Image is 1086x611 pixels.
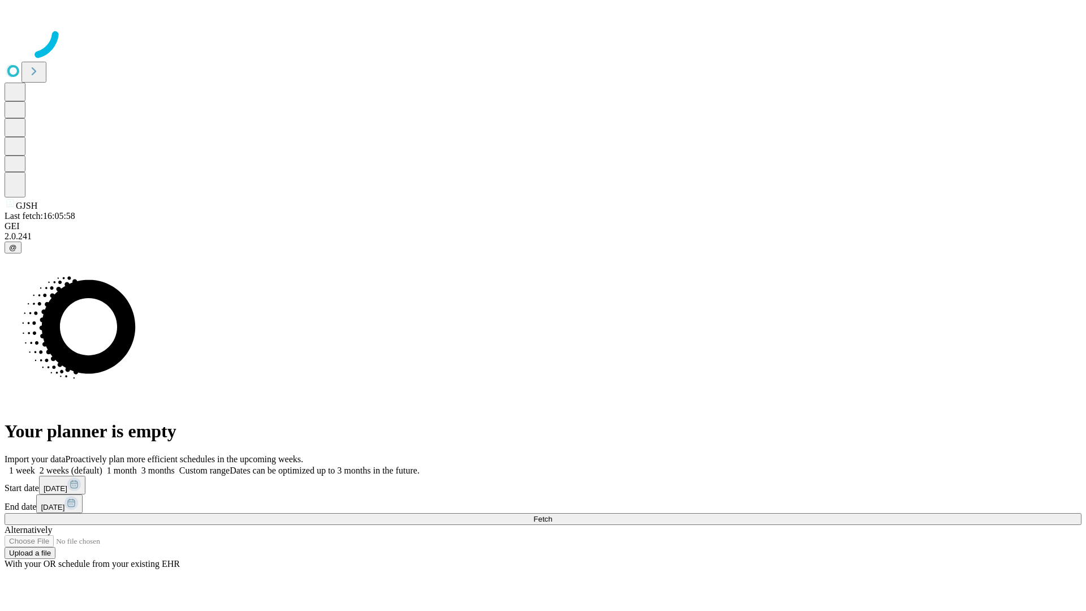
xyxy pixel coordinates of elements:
[5,231,1081,242] div: 2.0.241
[5,242,21,253] button: @
[36,494,83,513] button: [DATE]
[40,466,102,475] span: 2 weeks (default)
[179,466,230,475] span: Custom range
[5,421,1081,442] h1: Your planner is empty
[5,211,75,221] span: Last fetch: 16:05:58
[5,547,55,559] button: Upload a file
[533,515,552,523] span: Fetch
[141,466,175,475] span: 3 months
[9,466,35,475] span: 1 week
[107,466,137,475] span: 1 month
[5,476,1081,494] div: Start date
[44,484,67,493] span: [DATE]
[5,513,1081,525] button: Fetch
[5,454,66,464] span: Import your data
[5,525,52,535] span: Alternatively
[5,559,180,569] span: With your OR schedule from your existing EHR
[9,243,17,252] span: @
[16,201,37,210] span: GJSH
[5,221,1081,231] div: GEI
[66,454,303,464] span: Proactively plan more efficient schedules in the upcoming weeks.
[230,466,419,475] span: Dates can be optimized up to 3 months in the future.
[39,476,85,494] button: [DATE]
[41,503,64,511] span: [DATE]
[5,494,1081,513] div: End date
